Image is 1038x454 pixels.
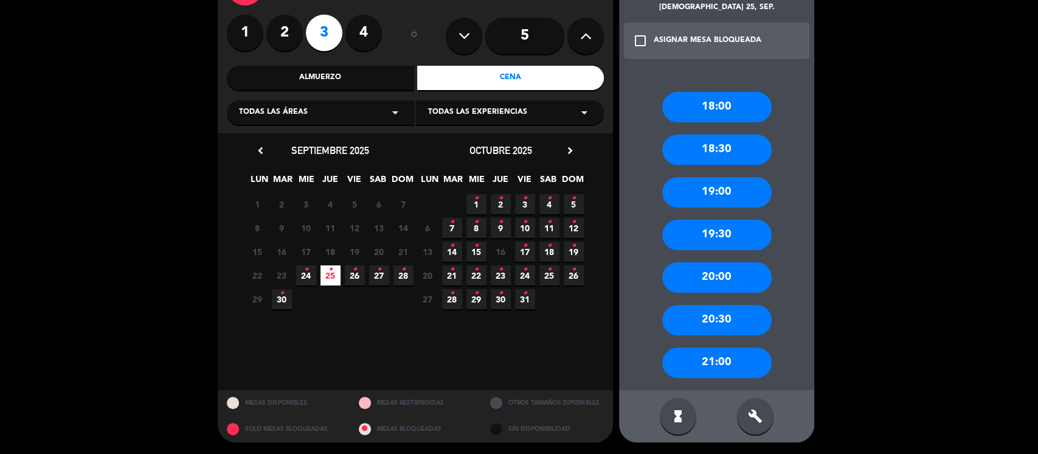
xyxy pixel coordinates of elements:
i: • [353,260,357,279]
span: 20 [418,265,438,285]
span: 10 [296,218,316,238]
span: MAR [443,172,463,192]
span: 29 [247,289,268,309]
span: 22 [466,265,486,285]
span: 3 [296,194,316,214]
i: • [523,260,527,279]
span: 7 [442,218,462,238]
span: 7 [393,194,413,214]
span: 15 [247,242,268,262]
i: • [499,284,503,303]
span: 19 [345,242,365,262]
i: • [377,260,381,279]
i: • [572,212,576,232]
div: SIN DISPONIBILIDAD [481,416,613,442]
i: • [572,189,576,208]
div: ASIGNAR MESA BLOQUEADA [654,35,761,47]
span: 30 [491,289,511,309]
span: SAB [368,172,388,192]
span: 10 [515,218,535,238]
span: LUN [249,172,269,192]
i: • [523,284,527,303]
div: Cena [417,66,604,90]
span: 27 [369,265,389,285]
span: 20 [369,242,389,262]
span: 31 [515,289,535,309]
i: • [547,260,552,279]
span: 3 [515,194,535,214]
span: 6 [418,218,438,238]
div: ó [394,15,434,57]
span: LUN [420,172,440,192]
span: 25 [320,265,341,285]
span: 13 [418,242,438,262]
i: • [450,260,454,279]
span: 18 [320,242,341,262]
div: 18:30 [662,134,772,165]
i: • [499,212,503,232]
span: 11 [320,218,341,238]
span: 24 [515,265,535,285]
span: 26 [564,265,584,285]
span: VIE [344,172,364,192]
span: 29 [466,289,486,309]
span: SAB [538,172,558,192]
span: 12 [564,218,584,238]
span: 18 [539,242,559,262]
span: JUE [491,172,511,192]
span: 5 [345,194,365,214]
i: • [572,260,576,279]
div: [DEMOGRAPHIC_DATA] 25, sep. [619,2,814,14]
span: 30 [272,289,292,309]
div: MESAS BLOQUEADAS [350,416,482,442]
span: 1 [466,194,486,214]
span: 28 [442,289,462,309]
i: • [450,212,454,232]
span: 2 [491,194,511,214]
span: 21 [393,242,413,262]
i: • [474,189,479,208]
i: • [474,260,479,279]
i: • [547,189,552,208]
span: 4 [320,194,341,214]
span: 8 [247,218,268,238]
span: 13 [369,218,389,238]
div: MESAS RESTRINGIDAS [350,390,482,416]
i: • [547,236,552,256]
label: 3 [306,15,342,51]
i: • [328,260,333,279]
span: octubre 2025 [469,144,532,156]
span: JUE [320,172,341,192]
span: 11 [539,218,559,238]
i: • [401,260,406,279]
span: 4 [539,194,559,214]
div: OTROS TAMAÑOS DIPONIBLES [481,390,613,416]
span: 12 [345,218,365,238]
span: 16 [272,242,292,262]
i: hourglass_full [671,409,685,424]
span: DOM [562,172,582,192]
span: 9 [491,218,511,238]
span: MIE [297,172,317,192]
i: • [450,284,454,303]
i: arrow_drop_down [577,105,592,120]
span: DOM [392,172,412,192]
span: 23 [272,265,292,285]
span: Todas las experiencias [428,107,527,119]
div: 21:00 [662,347,772,378]
label: 2 [266,15,303,51]
span: 17 [296,242,316,262]
i: • [523,189,527,208]
span: 22 [247,265,268,285]
div: 20:30 [662,305,772,335]
span: Todas las áreas [239,107,308,119]
span: 1 [247,194,268,214]
i: • [523,236,527,256]
span: 6 [369,194,389,214]
i: check_box_outline_blank [633,33,648,48]
span: 28 [393,265,413,285]
span: MIE [467,172,487,192]
span: 8 [466,218,486,238]
div: MESAS DISPONIBLES [218,390,350,416]
i: • [499,260,503,279]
